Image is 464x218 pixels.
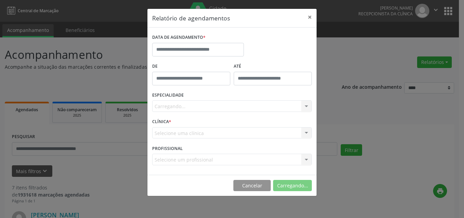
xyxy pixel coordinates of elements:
[152,117,171,127] label: CLÍNICA
[234,61,312,72] label: ATÉ
[303,9,317,26] button: Close
[152,61,230,72] label: De
[233,180,271,191] button: Cancelar
[152,143,183,154] label: PROFISSIONAL
[152,90,184,101] label: ESPECIALIDADE
[273,180,312,191] button: Carregando...
[152,32,206,43] label: DATA DE AGENDAMENTO
[152,14,230,22] h5: Relatório de agendamentos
